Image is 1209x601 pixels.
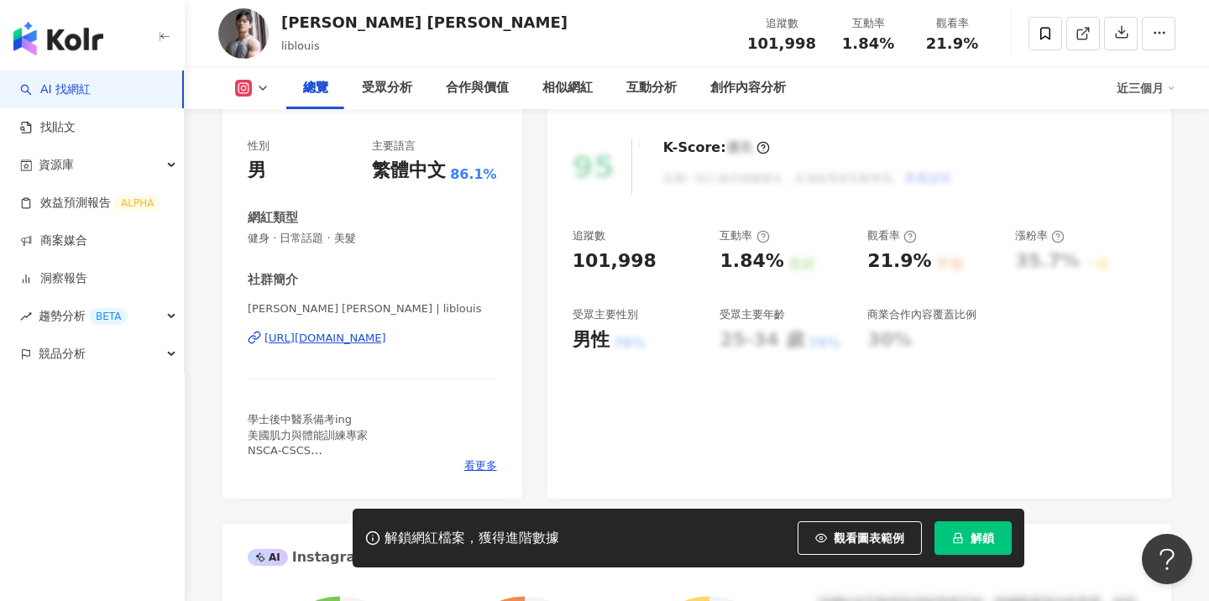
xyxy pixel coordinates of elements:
div: 男性 [573,327,610,353]
div: 受眾主要年齡 [720,307,785,322]
div: [URL][DOMAIN_NAME] [264,331,386,346]
a: 洞察報告 [20,270,87,287]
div: 101,998 [573,248,657,274]
a: searchAI 找網紅 [20,81,91,98]
span: 解鎖 [971,531,994,545]
div: 網紅類型 [248,209,298,227]
span: 趨勢分析 [39,297,128,335]
span: lock [952,532,964,544]
div: 互動分析 [626,78,677,98]
div: 1.84% [720,248,783,274]
div: K-Score : [663,138,770,157]
span: 健身 · 日常話題 · 美髮 [248,231,497,246]
div: 性別 [248,138,270,154]
span: 觀看圖表範例 [834,531,904,545]
span: rise [20,311,32,322]
img: KOL Avatar [218,8,269,59]
div: 受眾分析 [362,78,412,98]
span: liblouis [281,39,320,52]
div: 創作內容分析 [710,78,786,98]
a: 商案媒合 [20,233,87,249]
div: 解鎖網紅檔案，獲得進階數據 [385,530,559,547]
div: 主要語言 [372,138,416,154]
span: [PERSON_NAME] [PERSON_NAME] | liblouis [248,301,497,316]
span: 1.84% [842,35,894,52]
a: 找貼文 [20,119,76,136]
div: 近三個月 [1117,75,1175,102]
span: 看更多 [464,458,497,473]
div: 追蹤數 [573,228,605,243]
div: 合作與價值 [446,78,509,98]
a: [URL][DOMAIN_NAME] [248,331,497,346]
div: 相似網紅 [542,78,593,98]
span: 86.1% [450,165,497,184]
div: 繁體中文 [372,158,446,184]
a: 效益預測報告ALPHA [20,195,160,212]
div: 互動率 [720,228,769,243]
div: BETA [89,308,128,325]
button: 觀看圖表範例 [798,521,922,555]
img: logo [13,22,103,55]
div: 總覽 [303,78,328,98]
button: 解鎖 [934,521,1012,555]
span: 競品分析 [39,335,86,373]
div: 男 [248,158,266,184]
span: 資源庫 [39,146,74,184]
div: 漲粉率 [1015,228,1065,243]
div: 社群簡介 [248,271,298,289]
div: 追蹤數 [747,15,816,32]
span: 21.9% [926,35,978,52]
span: 101,998 [747,34,816,52]
div: 觀看率 [920,15,984,32]
div: [PERSON_NAME] [PERSON_NAME] [281,12,568,33]
div: 互動率 [836,15,900,32]
div: 受眾主要性別 [573,307,638,322]
span: 學士後中醫系備考ing 美國肌力與體能訓練專家 NSCA-CSCS [PERSON_NAME]健康 – 點亮你的光 一對一私人教練 [248,413,427,487]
